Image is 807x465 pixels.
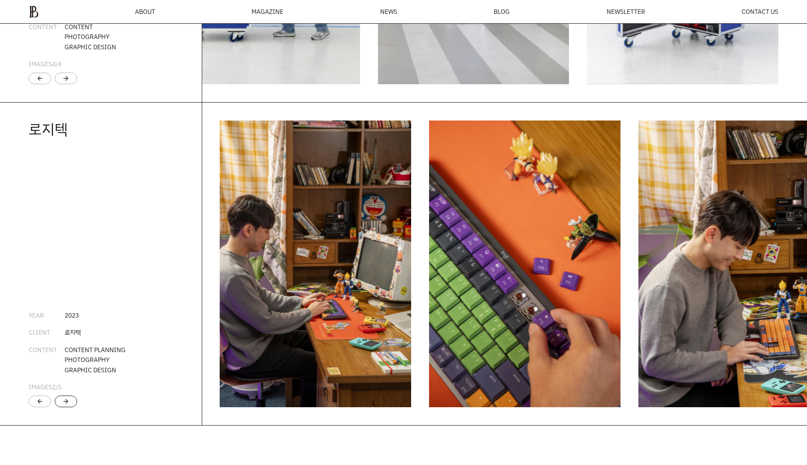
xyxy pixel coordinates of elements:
img: ba379d5522eb3.png [29,5,39,18]
a: NEWSLETTER [607,9,645,15]
div: IMAGES [29,59,61,69]
div: Previous slide [29,73,51,84]
a: ABOUT [135,9,155,15]
div: Next slide [55,396,77,407]
div: Next slide [55,73,77,84]
span: 4 [58,60,61,68]
div: CONTENT [29,345,65,375]
span: / [52,60,61,68]
div: arrow_forward [62,75,69,82]
a: 2 / 6 [220,121,412,407]
div: arrow_back [36,398,43,405]
a: CONTACT US [742,9,778,15]
img: 8e9d2fd74972e.jpg [220,121,412,407]
div: Previous slide [29,396,51,407]
div: CONTENT PHOTOGRAPHY GRAPHIC DESIGN [65,22,116,52]
span: 5 [58,383,61,391]
div: YEAR [29,310,65,320]
div: CLIENT [29,327,65,337]
a: NEWS [380,9,397,15]
a: 3 / 6 [429,121,620,407]
span: / [52,383,61,391]
div: CONTENT PLANNING PHOTOGRAPHY GRAPHIC DESIGN [65,345,126,375]
div: MAGAZINE [252,9,283,15]
div: 로지텍 [65,327,81,337]
span: 4 [52,60,56,68]
div: IMAGES [29,382,61,392]
a: 로지텍 [29,120,68,138]
div: 2023 [65,310,79,320]
div: CONTENT [29,22,65,52]
span: 2 [52,383,56,391]
a: BLOG [494,9,510,15]
div: arrow_back [36,75,43,82]
img: e9db37d00aa11.jpg [429,121,620,407]
div: arrow_forward [62,398,69,405]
